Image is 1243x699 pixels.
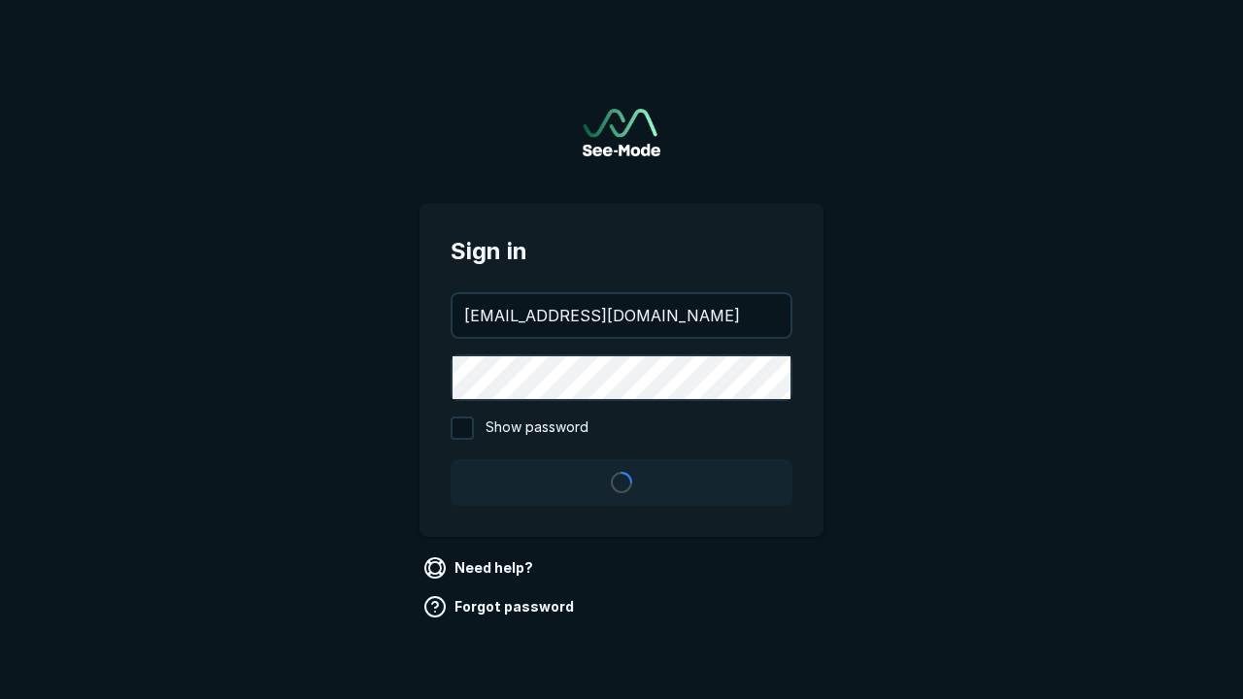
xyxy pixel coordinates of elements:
input: your@email.com [453,294,790,337]
span: Show password [486,416,588,440]
img: See-Mode Logo [583,109,660,156]
a: Need help? [420,552,541,583]
span: Sign in [451,234,792,269]
a: Forgot password [420,591,582,622]
a: Go to sign in [583,109,660,156]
